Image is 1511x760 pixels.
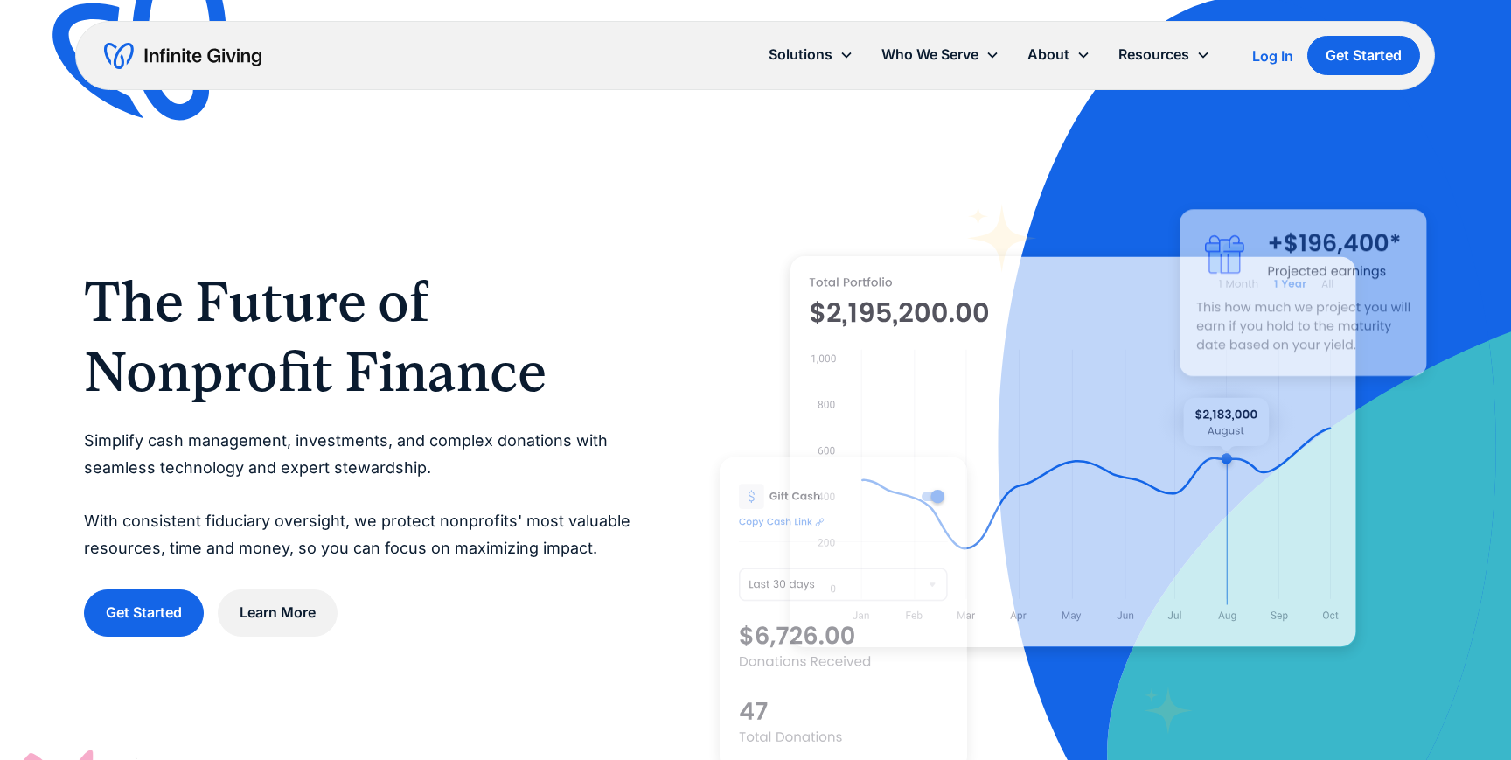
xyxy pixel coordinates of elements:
div: Who We Serve [868,36,1014,73]
img: nonprofit donation platform [790,256,1356,647]
a: Log In [1253,45,1294,66]
div: Solutions [755,36,868,73]
p: Simplify cash management, investments, and complex donations with seamless technology and expert ... [84,428,650,561]
div: Resources [1119,43,1190,66]
div: Solutions [769,43,833,66]
div: Resources [1105,36,1225,73]
a: home [104,42,261,70]
h1: The Future of Nonprofit Finance [84,267,650,407]
div: About [1028,43,1070,66]
div: About [1014,36,1105,73]
div: Who We Serve [882,43,979,66]
a: Learn More [218,589,338,636]
a: Get Started [1308,36,1421,75]
a: Get Started [84,589,204,636]
div: Log In [1253,49,1294,63]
